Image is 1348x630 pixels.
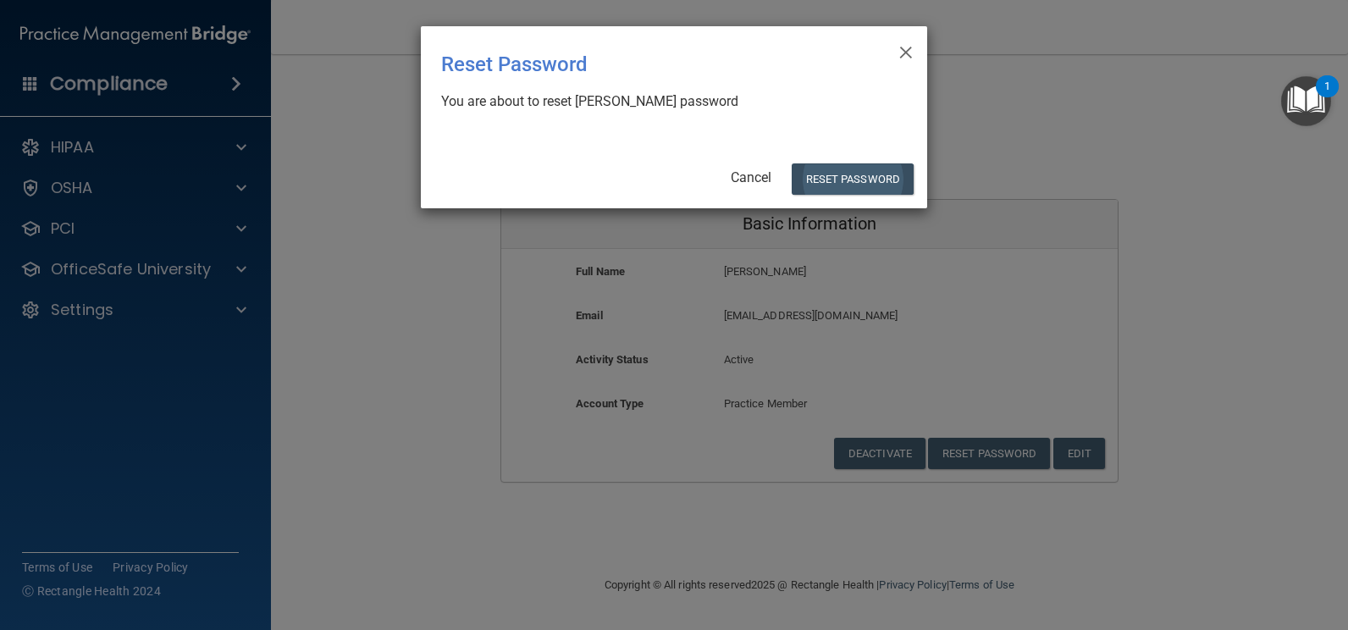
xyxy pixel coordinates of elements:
iframe: Drift Widget Chat Controller [1055,510,1328,577]
div: Reset Password [441,40,837,89]
button: Reset Password [792,163,914,195]
span: × [898,33,914,67]
button: Open Resource Center, 1 new notification [1281,76,1331,126]
div: You are about to reset [PERSON_NAME] password [441,92,893,111]
div: 1 [1324,86,1330,108]
a: Cancel [731,169,771,185]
